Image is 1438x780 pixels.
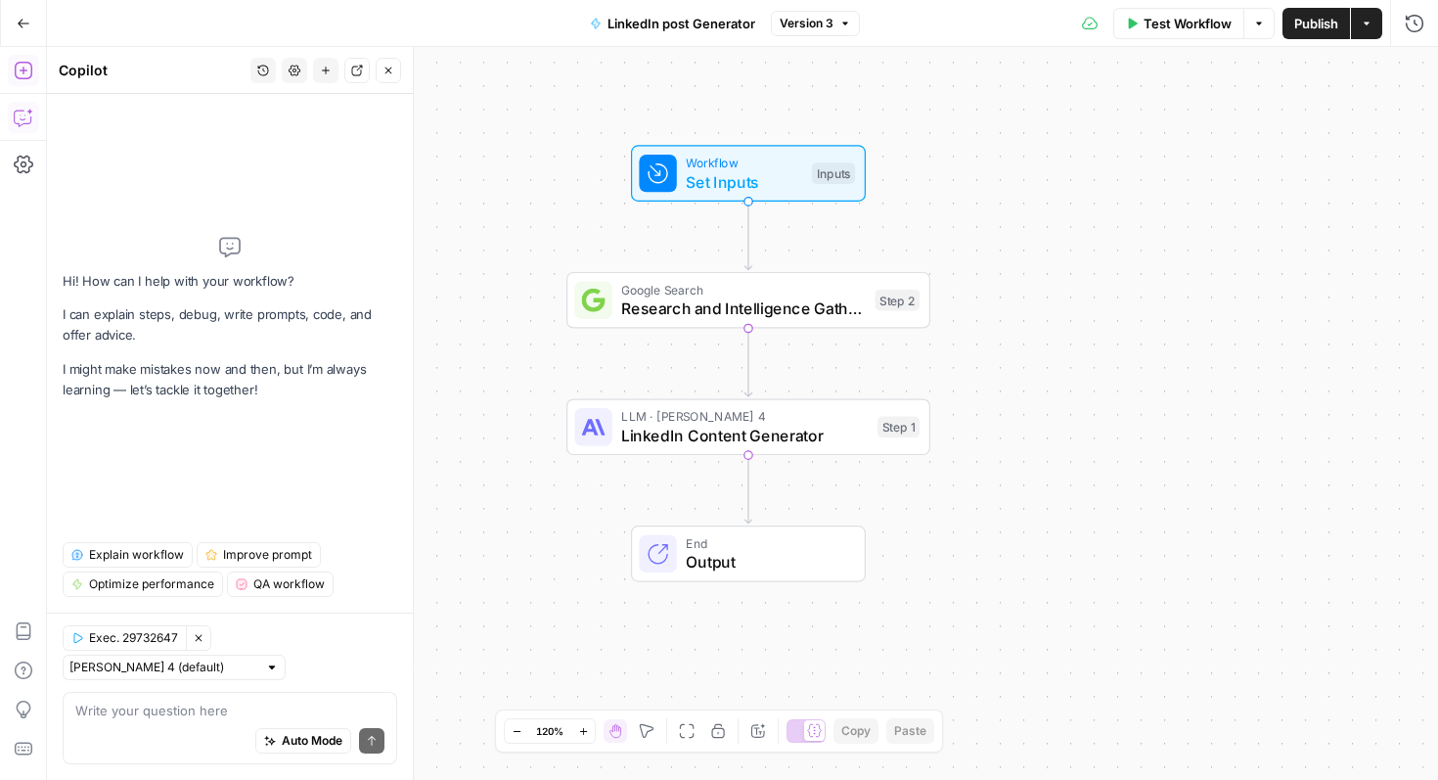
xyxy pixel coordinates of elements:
span: Version 3 [780,15,833,32]
p: I can explain steps, debug, write prompts, code, and offer advice. [63,304,397,345]
span: Improve prompt [223,546,312,564]
span: 120% [536,723,563,739]
div: Inputs [812,162,855,184]
span: Research and Intelligence Gathering [621,297,866,320]
span: Paste [894,722,926,740]
span: Publish [1294,14,1338,33]
g: Edge from step_2 to step_1 [744,329,751,397]
g: Edge from step_1 to end [744,455,751,524]
span: Explain workflow [89,546,184,564]
button: Copy [833,718,878,744]
button: Test Workflow [1113,8,1243,39]
span: LinkedIn post Generator [607,14,755,33]
div: WorkflowSet InputsInputs [566,145,930,202]
div: LLM · [PERSON_NAME] 4LinkedIn Content GeneratorStep 1 [566,399,930,456]
div: EndOutput [566,526,930,582]
button: LinkedIn post Generator [578,8,767,39]
span: Test Workflow [1144,14,1232,33]
span: Optimize performance [89,575,214,593]
div: Step 1 [877,417,920,438]
button: Auto Mode [255,728,351,754]
div: Google SearchResearch and Intelligence GatheringStep 2 [566,272,930,329]
span: Google Search [621,280,866,298]
span: Output [686,550,845,574]
span: Workflow [686,154,802,172]
button: Improve prompt [197,542,321,568]
button: QA workflow [227,572,334,597]
button: Explain workflow [63,542,193,568]
div: Step 2 [876,290,921,311]
span: Copy [841,722,871,740]
span: LinkedIn Content Generator [621,424,868,447]
span: End [686,534,845,553]
span: Exec. 29732647 [89,629,178,647]
input: Claude Sonnet 4 (default) [69,658,257,677]
button: Optimize performance [63,572,223,597]
span: QA workflow [253,575,325,593]
button: Publish [1282,8,1350,39]
span: Auto Mode [282,732,342,750]
button: Exec. 29732647 [63,625,186,651]
span: LLM · [PERSON_NAME] 4 [621,407,868,426]
g: Edge from start to step_2 [744,202,751,270]
button: Version 3 [771,11,860,36]
span: Set Inputs [686,170,802,194]
button: Paste [886,718,934,744]
p: Hi! How can I help with your workflow? [63,271,397,292]
p: I might make mistakes now and then, but I’m always learning — let’s tackle it together! [63,359,397,400]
